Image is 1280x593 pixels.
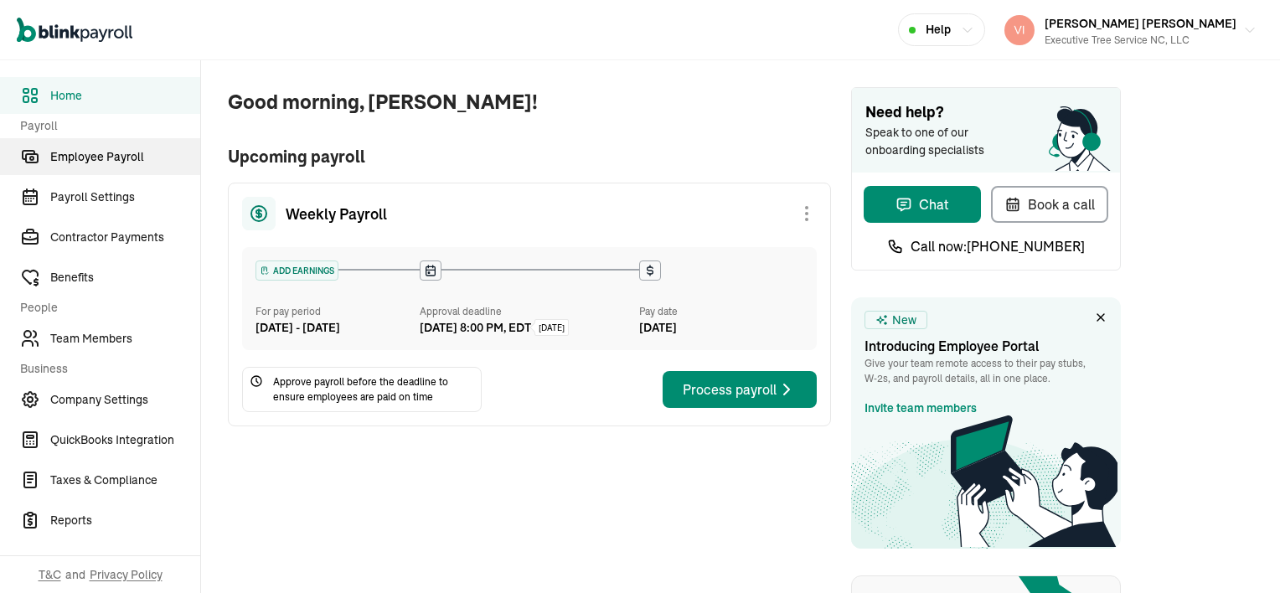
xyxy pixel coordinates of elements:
span: Call now: [PHONE_NUMBER] [911,236,1085,256]
div: [DATE] 8:00 PM, EDT [420,319,531,337]
button: Book a call [991,186,1108,223]
button: Chat [864,186,981,223]
span: Benefits [50,269,200,286]
span: Contractor Payments [50,229,200,246]
span: QuickBooks Integration [50,431,200,449]
span: Approve payroll before the deadline to ensure employees are paid on time [273,374,474,405]
span: Home [50,87,200,105]
span: Taxes & Compliance [50,472,200,489]
div: Process payroll [683,379,797,400]
span: New [892,312,916,329]
button: [PERSON_NAME] [PERSON_NAME]Executive Tree Service NC, LLC [998,9,1263,51]
span: Upcoming payroll [228,144,831,169]
span: Help [926,21,951,39]
span: [PERSON_NAME] [PERSON_NAME] [1045,16,1236,31]
nav: Global [17,6,132,54]
span: Employee Payroll [50,148,200,166]
div: Chat [895,194,949,214]
div: [DATE] - [DATE] [255,319,420,337]
span: Company Settings [50,391,200,409]
button: Help [898,13,985,46]
span: Reports [50,512,200,529]
div: For pay period [255,304,420,319]
span: Good morning, [PERSON_NAME]! [228,87,831,117]
div: Approval deadline [420,304,632,319]
span: Privacy Policy [90,566,163,583]
span: Payroll Settings [50,188,200,206]
div: Executive Tree Service NC, LLC [1045,33,1236,48]
span: Need help? [865,101,1107,124]
div: Pay date [639,304,803,319]
h3: Introducing Employee Portal [865,336,1107,356]
div: ADD EARNINGS [256,261,338,280]
span: Payroll [20,117,190,135]
span: Weekly Payroll [286,203,387,225]
div: Book a call [1004,194,1095,214]
span: Business [20,360,190,378]
iframe: Chat Widget [1196,513,1280,593]
span: Speak to one of our onboarding specialists [865,124,1008,159]
button: Process payroll [663,371,817,408]
div: [DATE] [639,319,803,337]
span: T&C [39,566,61,583]
p: Give your team remote access to their pay stubs, W‑2s, and payroll details, all in one place. [865,356,1107,386]
span: Team Members [50,330,200,348]
a: Invite team members [865,400,977,417]
span: People [20,299,190,317]
span: [DATE] [539,322,565,334]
